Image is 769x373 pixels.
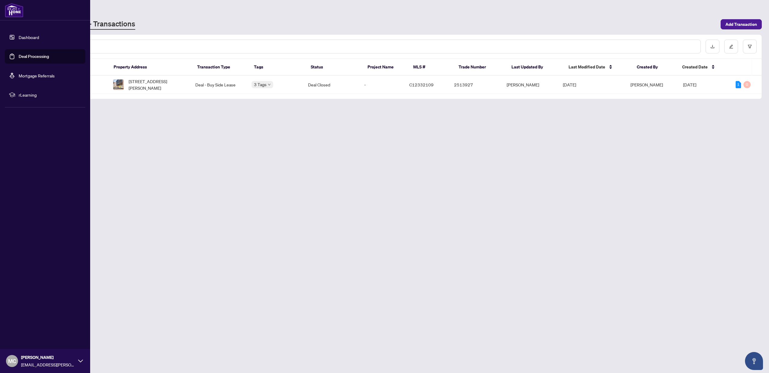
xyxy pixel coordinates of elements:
[113,80,124,90] img: thumbnail-img
[192,59,249,76] th: Transaction Type
[249,59,306,76] th: Tags
[725,20,757,29] span: Add Transaction
[449,76,502,94] td: 2513927
[129,78,186,91] span: [STREET_ADDRESS][PERSON_NAME]
[363,59,408,76] th: Project Name
[5,3,23,17] img: logo
[563,82,576,87] span: [DATE]
[677,59,731,76] th: Created Date
[109,59,192,76] th: Property Address
[729,44,733,49] span: edit
[630,82,663,87] span: [PERSON_NAME]
[683,82,696,87] span: [DATE]
[21,361,75,368] span: [EMAIL_ADDRESS][PERSON_NAME][DOMAIN_NAME]
[19,54,49,59] a: Deal Processing
[8,357,16,365] span: MC
[710,44,715,49] span: download
[303,76,359,94] td: Deal Closed
[268,83,271,86] span: down
[682,64,708,70] span: Created Date
[454,59,507,76] th: Trade Number
[507,59,563,76] th: Last Updated By
[748,44,752,49] span: filter
[19,73,55,78] a: Mortgage Referrals
[745,352,763,370] button: Open asap
[743,81,751,88] div: 0
[19,92,81,98] span: rLearning
[359,76,404,94] td: -
[502,76,558,94] td: [PERSON_NAME]
[19,35,39,40] a: Dashboard
[408,59,454,76] th: MLS #
[736,81,741,88] div: 1
[409,82,434,87] span: C12332109
[721,19,762,29] button: Add Transaction
[632,59,677,76] th: Created By
[21,354,75,361] span: [PERSON_NAME]
[306,59,363,76] th: Status
[254,81,267,88] span: 3 Tags
[564,59,632,76] th: Last Modified Date
[724,40,738,53] button: edit
[569,64,605,70] span: Last Modified Date
[743,40,757,53] button: filter
[706,40,719,53] button: download
[191,76,247,94] td: Deal - Buy Side Lease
